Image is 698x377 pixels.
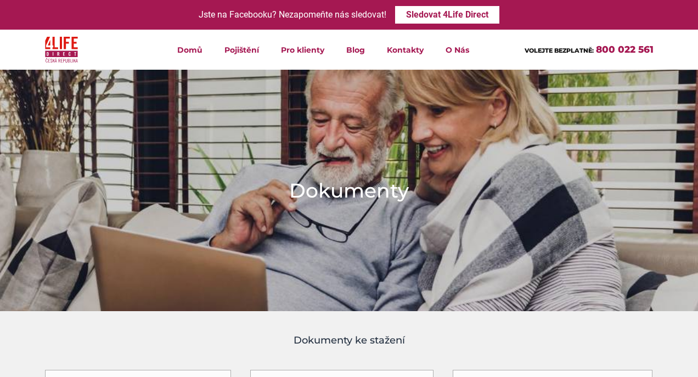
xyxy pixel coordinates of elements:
[376,30,435,70] a: Kontakty
[289,177,409,204] h1: Dokumenty
[525,47,594,54] span: VOLEJTE BEZPLATNĚ:
[395,6,499,24] a: Sledovat 4Life Direct
[44,333,654,348] h4: Dokumenty ke stažení
[45,34,78,65] img: 4Life Direct Česká republika logo
[335,30,376,70] a: Blog
[596,44,654,55] a: 800 022 561
[166,30,213,70] a: Domů
[199,7,386,23] div: Jste na Facebooku? Nezapomeňte nás sledovat!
